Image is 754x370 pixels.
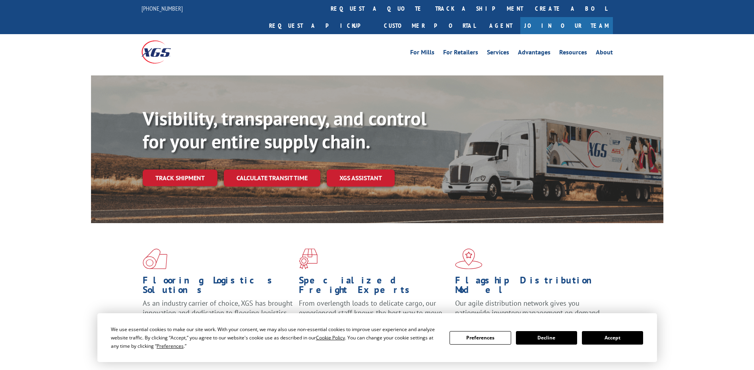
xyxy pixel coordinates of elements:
a: Request a pickup [263,17,378,34]
a: Track shipment [143,170,217,186]
a: About [596,49,613,58]
a: Services [487,49,509,58]
a: XGS ASSISTANT [327,170,395,187]
a: [PHONE_NUMBER] [141,4,183,12]
a: For Retailers [443,49,478,58]
div: We use essential cookies to make our site work. With your consent, we may also use non-essential ... [111,325,440,350]
span: Our agile distribution network gives you nationwide inventory management on demand. [455,299,601,317]
h1: Flooring Logistics Solutions [143,276,293,299]
span: As an industry carrier of choice, XGS has brought innovation and dedication to flooring logistics... [143,299,293,327]
button: Preferences [450,331,511,345]
button: Decline [516,331,577,345]
img: xgs-icon-flagship-distribution-model-red [455,249,483,269]
img: xgs-icon-focused-on-flooring-red [299,249,318,269]
button: Accept [582,331,643,345]
a: For Mills [410,49,434,58]
a: Join Our Team [520,17,613,34]
a: Resources [559,49,587,58]
a: Agent [481,17,520,34]
a: Calculate transit time [224,170,320,187]
p: From overlength loads to delicate cargo, our experienced staff knows the best way to move your fr... [299,299,449,334]
span: Cookie Policy [316,334,345,341]
img: xgs-icon-total-supply-chain-intelligence-red [143,249,167,269]
a: Customer Portal [378,17,481,34]
h1: Flagship Distribution Model [455,276,605,299]
b: Visibility, transparency, and control for your entire supply chain. [143,106,426,154]
div: Cookie Consent Prompt [97,313,657,362]
h1: Specialized Freight Experts [299,276,449,299]
a: Advantages [518,49,550,58]
span: Preferences [157,343,184,349]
